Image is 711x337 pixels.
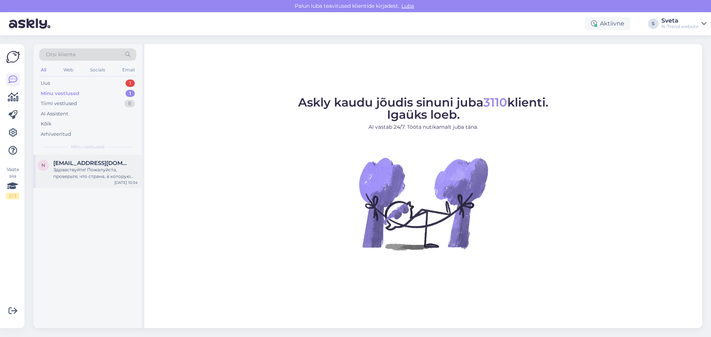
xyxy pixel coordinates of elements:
[483,95,507,109] span: 3110
[357,137,490,270] img: No Chat active
[298,123,548,131] p: AI vastab 24/7. Tööta nutikamalt juba täna.
[126,80,135,87] div: 1
[41,90,79,97] div: Minu vestlused
[124,100,135,107] div: 8
[41,131,71,138] div: Arhiveeritud
[53,166,138,180] div: Здравствуйте! Пожалуйста, проверьте, что страна, в которую доставляется посылка, — [GEOGRAPHIC_DA...
[41,120,51,128] div: Kõik
[41,162,45,168] span: N
[71,144,104,150] span: Minu vestlused
[53,160,130,166] span: Nadirabm@mail.ru
[6,50,20,64] img: Askly Logo
[661,18,698,24] div: Sveta
[121,65,136,75] div: Email
[6,166,19,199] div: Vaata siia
[89,65,107,75] div: Socials
[298,95,548,122] span: Askly kaudu jõudis sinuni juba klienti. Igaüks loeb.
[41,80,50,87] div: Uus
[39,65,48,75] div: All
[6,193,19,199] div: 2 / 3
[62,65,75,75] div: Web
[661,18,707,30] a: SvetaN-Trend website
[114,180,138,185] div: [DATE] 10:34
[126,90,135,97] div: 1
[41,100,77,107] div: Tiimi vestlused
[399,3,416,9] span: Luba
[648,18,658,29] div: S
[41,110,68,118] div: AI Assistent
[46,51,76,58] span: Otsi kliente
[585,17,630,30] div: Aktiivne
[661,24,698,30] div: N-Trend website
